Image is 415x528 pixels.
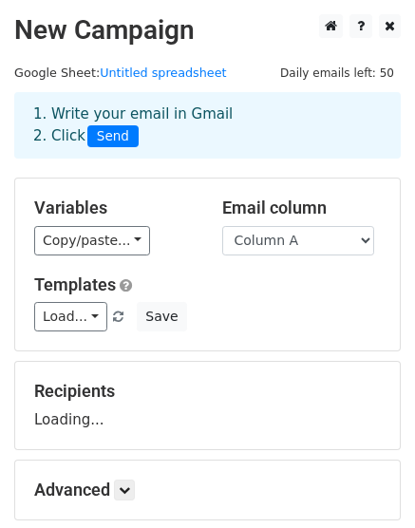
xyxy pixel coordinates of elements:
[34,381,381,430] div: Loading...
[137,302,186,331] button: Save
[14,14,401,47] h2: New Campaign
[87,125,139,148] span: Send
[34,381,381,402] h5: Recipients
[34,226,150,255] a: Copy/paste...
[274,66,401,80] a: Daily emails left: 50
[34,302,107,331] a: Load...
[19,104,396,147] div: 1. Write your email in Gmail 2. Click
[14,66,227,80] small: Google Sheet:
[222,198,382,218] h5: Email column
[34,480,381,500] h5: Advanced
[274,63,401,84] span: Daily emails left: 50
[34,198,194,218] h5: Variables
[34,274,116,294] a: Templates
[100,66,226,80] a: Untitled spreadsheet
